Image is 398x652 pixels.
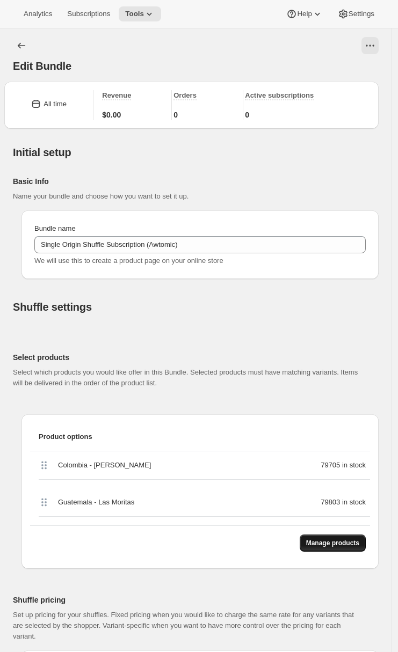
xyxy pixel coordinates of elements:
span: Orders [173,91,197,99]
span: Guatemala - Las Moritas [58,497,134,508]
span: Product options [39,431,361,442]
p: Select which products you would like offer in this Bundle. Selected products must have matching v... [13,367,361,389]
span: Active subscriptions [245,91,314,99]
button: Manage products [300,534,366,552]
button: Bundles [13,37,30,54]
button: Tools [119,6,161,21]
button: Analytics [17,6,59,21]
h2: Shuffle settings [13,301,379,313]
h2: Shuffle pricing [13,595,361,605]
span: Help [297,10,312,18]
h2: Initial setup [13,146,379,159]
span: Manage products [306,539,359,547]
span: Tools [125,10,144,18]
span: 0 [173,109,178,120]
h2: Basic Info [13,176,361,187]
div: 79803 in stock [216,497,371,508]
button: Help [280,6,329,21]
button: View actions for Edit Bundle [361,37,379,54]
span: Colombia - [PERSON_NAME] [58,460,151,471]
button: Settings [331,6,381,21]
span: Settings [349,10,374,18]
div: 79705 in stock [216,460,371,471]
span: Analytics [24,10,52,18]
div: All time [44,99,67,109]
span: Subscriptions [67,10,110,18]
span: $0.00 [102,109,121,120]
span: 0 [245,109,249,120]
input: ie. Smoothie box [34,236,366,253]
span: Edit Bundle [13,60,71,72]
span: Bundle name [34,224,76,232]
p: Name your bundle and choose how you want to set it up. [13,191,361,202]
p: Set up pricing for your shuffles. Fixed pricing when you would like to charge the same rate for a... [13,610,361,642]
span: Revenue [102,91,131,99]
h2: Select products [13,352,361,363]
button: Subscriptions [61,6,117,21]
span: We will use this to create a product page on your online store [34,257,223,265]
